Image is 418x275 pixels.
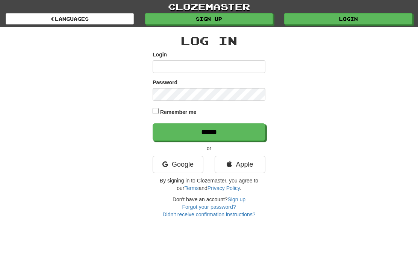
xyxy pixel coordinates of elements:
a: Terms [184,185,198,191]
a: Languages [6,13,134,24]
a: Google [153,156,203,173]
h2: Log In [153,35,265,47]
label: Login [153,51,167,58]
label: Remember me [160,108,197,116]
a: Forgot your password? [182,204,236,210]
a: Sign up [145,13,273,24]
a: Apple [215,156,265,173]
p: or [153,144,265,152]
div: Don't have an account? [153,196,265,218]
a: Didn't receive confirmation instructions? [162,211,255,217]
p: By signing in to Clozemaster, you agree to our and . [153,177,265,192]
label: Password [153,79,177,86]
a: Login [284,13,412,24]
a: Sign up [228,196,245,202]
a: Privacy Policy [207,185,240,191]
